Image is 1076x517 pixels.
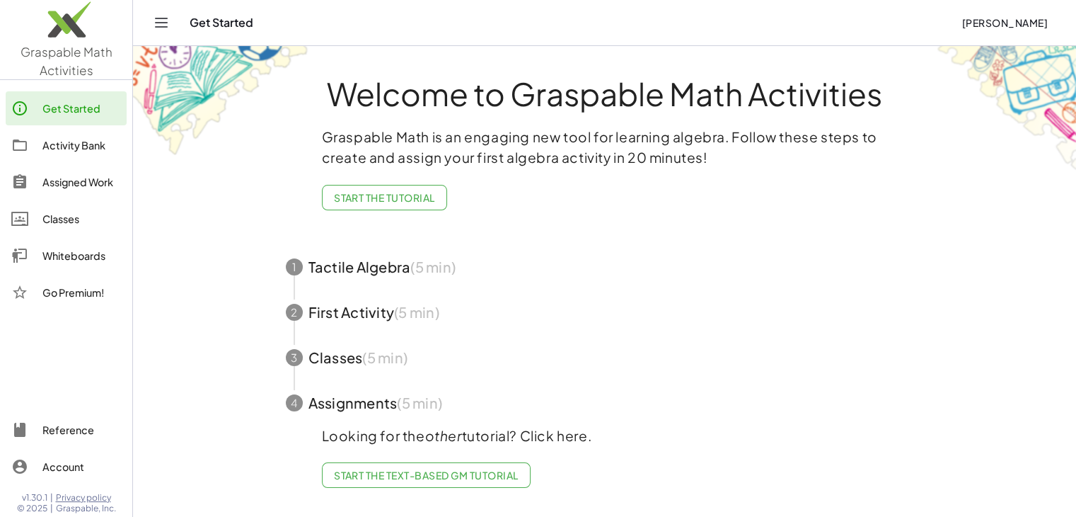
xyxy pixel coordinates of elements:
div: Classes [42,210,121,227]
div: Account [42,458,121,475]
p: Looking for the tutorial? Click here. [322,426,888,446]
div: Go Premium! [42,284,121,301]
a: Whiteboards [6,239,127,273]
div: Assigned Work [42,174,121,191]
button: Toggle navigation [150,11,173,34]
a: Start the Text-based GM Tutorial [322,462,531,488]
span: | [50,492,53,504]
button: 1Tactile Algebra(5 min) [269,244,941,290]
a: Privacy policy [56,492,116,504]
div: Get Started [42,100,121,117]
h1: Welcome to Graspable Math Activities [260,77,950,110]
p: Graspable Math is an engaging new tool for learning algebra. Follow these steps to create and ass... [322,127,888,168]
span: © 2025 [17,503,47,514]
button: 3Classes(5 min) [269,335,941,380]
a: Activity Bank [6,128,127,162]
div: Activity Bank [42,137,121,154]
span: Graspable Math Activities [21,44,112,78]
a: Assigned Work [6,165,127,199]
div: Whiteboards [42,247,121,264]
div: 3 [286,349,303,366]
div: 2 [286,304,303,321]
img: get-started-bg-ul-Ceg4j33I.png [133,45,310,157]
div: 4 [286,394,303,411]
span: v1.30.1 [22,492,47,504]
div: 1 [286,258,303,275]
span: [PERSON_NAME] [961,16,1048,29]
span: Start the Text-based GM Tutorial [334,469,519,482]
button: 4Assignments(5 min) [269,380,941,426]
a: Reference [6,413,127,447]
a: Classes [6,202,127,236]
button: [PERSON_NAME] [950,10,1059,35]
span: Start the Tutorial [334,191,435,204]
span: | [50,503,53,514]
div: Reference [42,421,121,438]
button: Start the Tutorial [322,185,447,210]
em: other [425,427,462,444]
a: Get Started [6,91,127,125]
span: Graspable, Inc. [56,503,116,514]
a: Account [6,450,127,484]
button: 2First Activity(5 min) [269,290,941,335]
